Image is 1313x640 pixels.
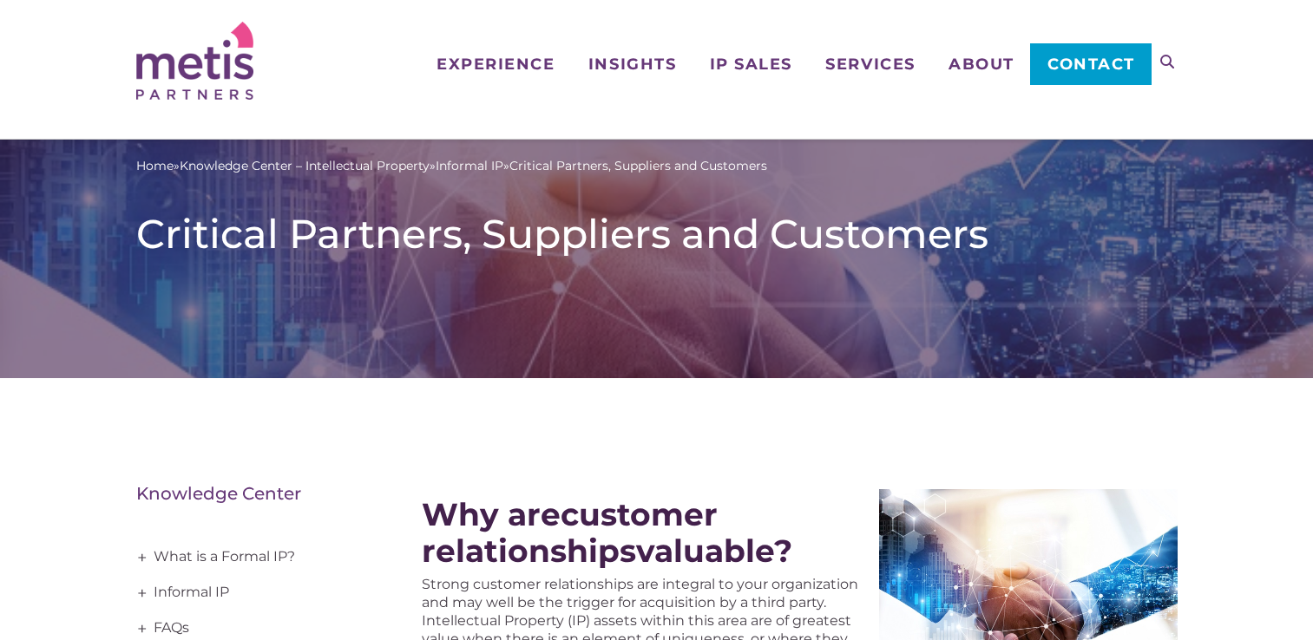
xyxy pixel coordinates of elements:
a: Knowledge Center – Intellectual Property [180,157,430,175]
a: Knowledge Center [136,483,301,504]
span: » » » [136,157,767,175]
a: What is a Formal IP? [136,539,371,575]
span: Why are [422,495,561,533]
a: Home [136,157,174,175]
span: About [949,56,1014,72]
img: Metis Partners [136,22,253,100]
span: + [133,576,152,611]
span: customer relationships [422,495,718,570]
a: Informal IP [436,157,503,175]
span: Contact [1047,56,1135,72]
span: Services [825,56,915,72]
span: Critical Partners, Suppliers and Customers [509,157,767,175]
a: Contact [1030,43,1151,85]
h1: Critical Partners, Suppliers and Customers [136,210,1178,258]
span: valuable? [636,532,792,570]
span: + [133,540,152,575]
span: Experience [437,56,555,72]
a: Informal IP [136,575,371,611]
span: IP Sales [710,56,792,72]
span: Insights [588,56,676,72]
